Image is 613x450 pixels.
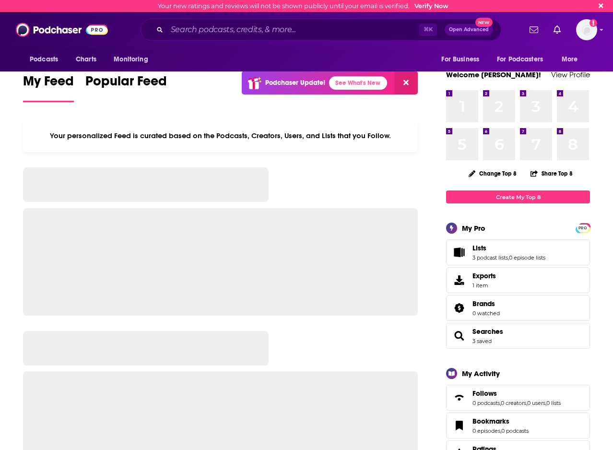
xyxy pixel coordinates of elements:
span: New [475,18,493,27]
img: Podchaser - Follow, Share and Rate Podcasts [16,21,108,39]
a: Show notifications dropdown [526,22,542,38]
button: open menu [555,50,590,69]
a: Bookmarks [472,417,529,426]
a: Show notifications dropdown [550,22,565,38]
span: My Feed [23,73,74,95]
a: See What's New [329,76,387,90]
a: 0 watched [472,310,500,317]
a: Searches [449,329,469,343]
button: Show profile menu [576,19,597,40]
a: Bookmarks [449,419,469,432]
a: Searches [472,327,503,336]
button: open menu [435,50,491,69]
span: Brands [446,295,590,321]
span: Logged in as charlottestone [576,19,597,40]
img: User Profile [576,19,597,40]
div: My Pro [462,224,485,233]
a: Welcome [PERSON_NAME]! [446,70,541,79]
a: 0 episodes [472,427,500,434]
a: 0 podcasts [472,400,500,406]
span: , [500,400,501,406]
span: Exports [472,272,496,280]
span: , [508,254,509,261]
a: Popular Feed [85,73,167,102]
span: More [562,53,578,66]
button: open menu [107,50,160,69]
a: Lists [472,244,545,252]
a: Create My Top 8 [446,190,590,203]
button: Open AdvancedNew [445,24,493,36]
svg: Email not verified [589,19,597,27]
span: Brands [472,299,495,308]
a: 0 creators [501,400,526,406]
span: Popular Feed [85,73,167,95]
span: ⌘ K [419,24,437,36]
span: Follows [446,385,590,411]
span: , [500,427,501,434]
a: Follows [449,391,469,404]
a: Charts [70,50,102,69]
div: Your personalized Feed is curated based on the Podcasts, Creators, Users, and Lists that you Follow. [23,119,418,152]
span: Podcasts [30,53,58,66]
a: 0 users [527,400,545,406]
a: PRO [577,224,589,231]
button: open menu [491,50,557,69]
span: Searches [446,323,590,349]
a: 3 podcast lists [472,254,508,261]
span: PRO [577,225,589,232]
a: 0 lists [546,400,561,406]
span: Exports [449,273,469,287]
span: Lists [472,244,486,252]
div: Your new ratings and reviews will not be shown publicly until your email is verified. [158,2,448,10]
span: Charts [76,53,96,66]
span: 1 item [472,282,496,289]
span: Bookmarks [446,413,590,438]
a: Exports [446,267,590,293]
span: Monitoring [114,53,148,66]
button: Change Top 8 [463,167,522,179]
button: open menu [23,50,71,69]
a: View Profile [551,70,590,79]
a: Brands [472,299,500,308]
p: Podchaser Update! [265,79,325,87]
a: 3 saved [472,338,492,344]
span: For Podcasters [497,53,543,66]
a: Verify Now [414,2,448,10]
a: My Feed [23,73,74,102]
a: Brands [449,301,469,315]
button: Share Top 8 [530,164,573,183]
a: Follows [472,389,561,398]
div: My Activity [462,369,500,378]
span: , [526,400,527,406]
span: Bookmarks [472,417,509,426]
span: For Business [441,53,479,66]
span: Open Advanced [449,27,489,32]
a: 0 episode lists [509,254,545,261]
div: Search podcasts, credits, & more... [141,19,501,41]
span: Lists [446,239,590,265]
a: 0 podcasts [501,427,529,434]
span: Follows [472,389,497,398]
input: Search podcasts, credits, & more... [167,22,419,37]
span: , [545,400,546,406]
a: Lists [449,246,469,259]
